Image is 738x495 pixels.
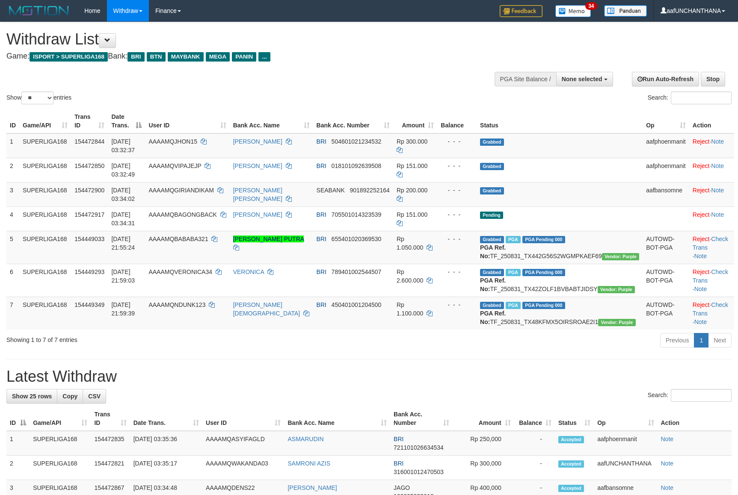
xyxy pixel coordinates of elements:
img: panduan.png [604,5,647,17]
td: 7 [6,297,19,330]
a: [PERSON_NAME] [287,484,337,491]
span: AAAAMQJHON15 [148,138,197,145]
th: ID: activate to sort column descending [6,407,30,431]
td: TF_250831_TX42ZOLF1BVBABTJIDSY [477,264,643,297]
span: BTN [147,52,166,62]
th: Balance: activate to sort column ascending [514,407,555,431]
span: Grabbed [480,187,504,194]
a: Reject [693,268,710,275]
span: Copy 721101026634534 to clipboard [394,444,444,451]
span: Accepted [558,436,584,443]
a: Check Trans [693,236,728,251]
td: AUTOWD-BOT-PGA [643,264,689,297]
span: Rp 1.100.000 [397,301,423,317]
img: MOTION_logo.png [6,4,71,17]
span: Grabbed [480,163,504,170]
span: 154449033 [74,236,104,242]
td: SUPERLIGA168 [19,206,71,231]
td: AUTOWD-BOT-PGA [643,231,689,264]
td: AAAAMQASYIFAGLD [202,431,284,456]
span: BRI [317,138,326,145]
td: 3 [6,182,19,206]
button: None selected [556,72,613,86]
a: Reject [693,211,710,218]
span: Copy 655401020369530 to clipboard [332,236,382,242]
td: 6 [6,264,19,297]
span: Grabbed [480,236,504,243]
a: Note [694,286,707,292]
th: Date Trans.: activate to sort column descending [108,109,145,133]
td: aafUNCHANTHANA [594,456,657,480]
span: AAAAMQNDUNK123 [148,301,205,308]
a: ASMARUDIN [287,436,323,442]
td: TF_250831_TX48KFMX5OIRSROAE2I1 [477,297,643,330]
td: SUPERLIGA168 [19,158,71,182]
td: TF_250831_TX442G56S2WGMPKAEF69 [477,231,643,264]
span: Rp 151.000 [397,162,427,169]
span: Rp 2.600.000 [397,268,423,284]
span: Rp 151.000 [397,211,427,218]
a: Note [694,253,707,259]
span: BRI [127,52,144,62]
h1: Latest Withdraw [6,368,732,385]
th: Trans ID: activate to sort column ascending [71,109,108,133]
input: Search: [671,91,732,104]
span: Vendor URL: https://trx4.1velocity.biz [602,253,639,260]
a: Note [694,318,707,325]
span: 34 [585,2,597,10]
a: Previous [660,333,694,348]
b: PGA Ref. No: [480,310,506,325]
span: Copy 901892252164 to clipboard [350,187,389,194]
td: 154472821 [91,456,130,480]
img: Feedback.jpg [500,5,542,17]
span: Vendor URL: https://trx4.1velocity.biz [598,319,635,326]
span: Pending [480,212,503,219]
span: AAAAMQVIPAJEJP [148,162,201,169]
a: Reject [693,162,710,169]
a: [PERSON_NAME] [233,138,282,145]
th: Trans ID: activate to sort column ascending [91,407,130,431]
span: 154472844 [74,138,104,145]
a: Reject [693,301,710,308]
div: - - - [441,186,473,194]
span: [DATE] 03:32:49 [111,162,135,178]
span: Grabbed [480,138,504,146]
a: Note [661,484,674,491]
span: JAGO [394,484,410,491]
span: PGA Pending [522,269,565,276]
span: Accepted [558,460,584,468]
label: Show entries [6,91,71,104]
div: - - - [441,137,473,146]
th: Bank Acc. Name: activate to sort column ascending [284,407,390,431]
td: 5 [6,231,19,264]
span: CSV [88,393,101,400]
span: Copy 316001012470503 to clipboard [394,468,444,475]
th: Action [689,109,734,133]
span: Copy 450401001204500 to clipboard [332,301,382,308]
span: ISPORT > SUPERLIGA168 [30,52,108,62]
span: BRI [317,301,326,308]
label: Search: [648,91,732,104]
span: PGA Pending [522,236,565,243]
td: · [689,158,734,182]
a: [PERSON_NAME] [PERSON_NAME] [233,187,282,202]
td: aafphoenmanit [594,431,657,456]
td: · · [689,297,734,330]
select: Showentries [21,91,53,104]
span: Grabbed [480,269,504,276]
td: Rp 300,000 [453,456,514,480]
th: Bank Acc. Number: activate to sort column ascending [313,109,393,133]
span: Marked by aafheankoy [506,269,521,276]
span: SEABANK [317,187,345,194]
span: BRI [317,268,326,275]
span: AAAAMQGIRIANDIKAM [148,187,213,194]
span: Accepted [558,485,584,492]
a: Note [661,460,674,467]
th: Balance [437,109,477,133]
td: - [514,456,555,480]
td: SUPERLIGA168 [19,297,71,330]
div: - - - [441,301,473,309]
td: [DATE] 03:35:36 [130,431,202,456]
h1: Withdraw List [6,31,483,48]
span: 154449349 [74,301,104,308]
